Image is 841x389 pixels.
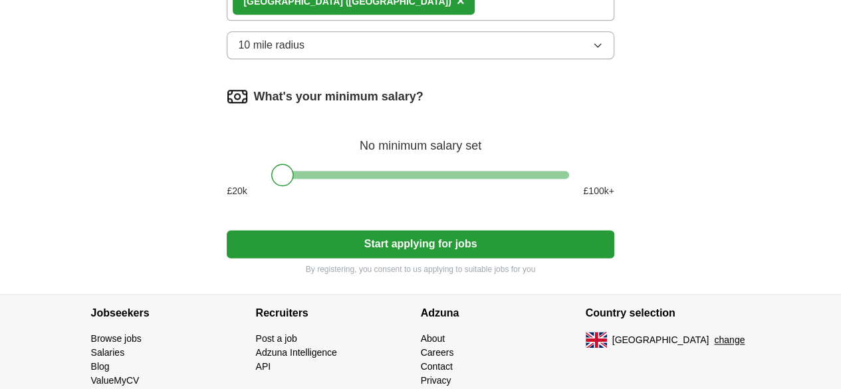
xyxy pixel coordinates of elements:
p: By registering, you consent to us applying to suitable jobs for you [227,263,614,275]
a: Careers [421,347,454,358]
a: API [256,361,271,372]
h4: Country selection [586,295,751,332]
label: What's your minimum salary? [253,88,423,106]
a: Adzuna Intelligence [256,347,337,358]
a: Blog [91,361,110,372]
a: Salaries [91,347,125,358]
a: Post a job [256,333,297,344]
div: No minimum salary set [227,123,614,155]
img: salary.png [227,86,248,107]
a: About [421,333,445,344]
span: [GEOGRAPHIC_DATA] [612,333,709,347]
span: 10 mile radius [238,37,304,53]
img: UK flag [586,332,607,348]
a: Contact [421,361,453,372]
button: Start applying for jobs [227,230,614,258]
a: Privacy [421,375,451,386]
a: ValueMyCV [91,375,140,386]
span: £ 100 k+ [583,184,614,198]
span: £ 20 k [227,184,247,198]
button: 10 mile radius [227,31,614,59]
button: change [714,333,745,347]
a: Browse jobs [91,333,142,344]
